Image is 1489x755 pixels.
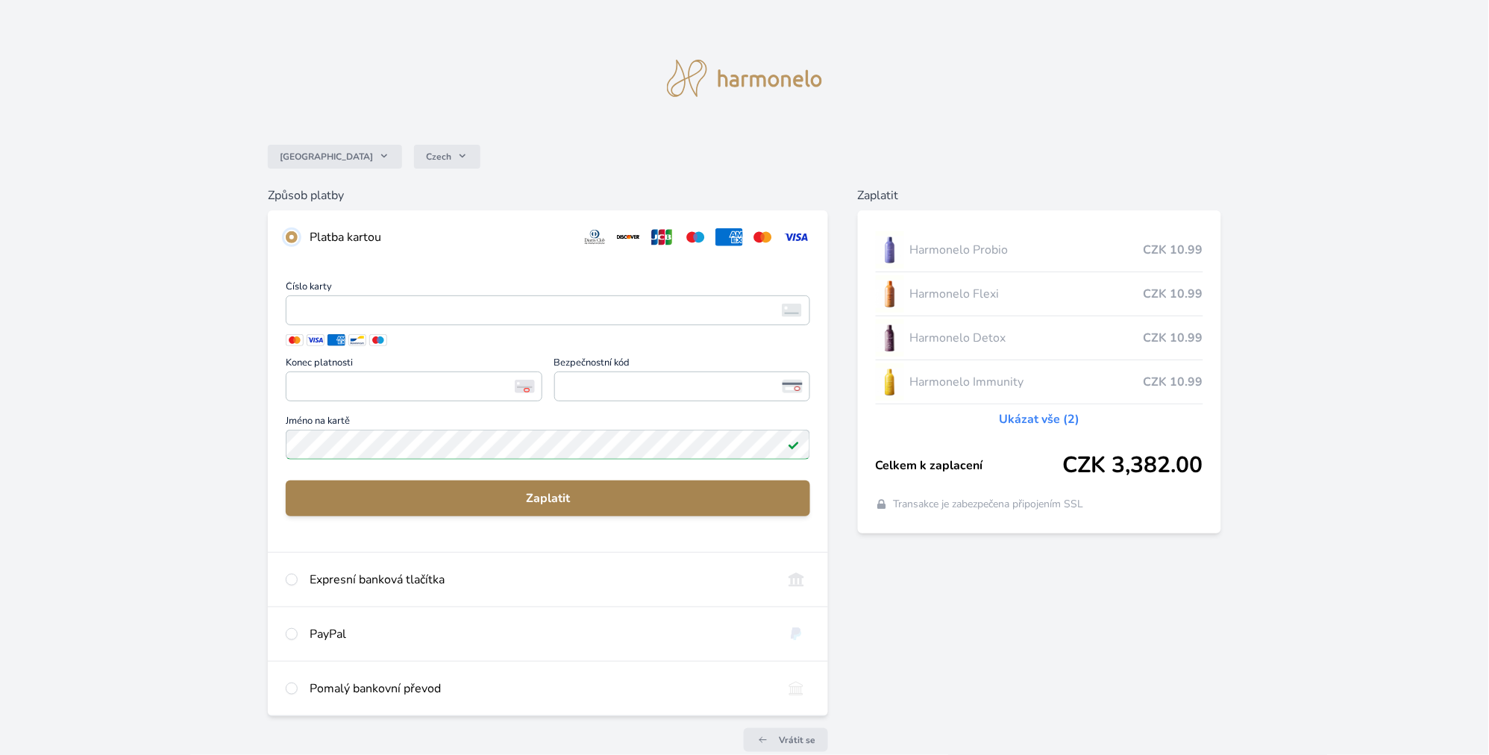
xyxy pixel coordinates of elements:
img: mc.svg [749,228,777,246]
img: jcb.svg [648,228,676,246]
input: Jméno na kartěPlatné pole [286,430,810,460]
img: maestro.svg [682,228,709,246]
img: onlineBanking_CZ.svg [783,571,810,589]
span: Harmonelo Detox [910,329,1144,347]
div: Expresní banková tlačítka [310,571,770,589]
span: Konec platnosti [286,358,542,372]
img: paypal.svg [783,625,810,643]
span: Czech [426,151,451,163]
h6: Způsob platby [268,187,827,204]
img: DETOX_se_stinem_x-lo.jpg [876,319,904,357]
img: discover.svg [615,228,642,246]
span: Harmonelo Probio [910,241,1144,259]
img: CLEAN_PROBIO_se_stinem_x-lo.jpg [876,231,904,269]
button: Zaplatit [286,480,809,516]
img: card [782,304,802,317]
span: CZK 10.99 [1144,285,1203,303]
span: Harmonelo Flexi [910,285,1144,303]
img: IMMUNITY_se_stinem_x-lo.jpg [876,363,904,401]
span: Zaplatit [298,489,797,507]
img: logo.svg [667,60,822,97]
img: visa.svg [783,228,810,246]
span: Transakce je zabezpečena připojením SSL [894,497,1084,512]
div: Platba kartou [310,228,569,246]
img: Platné pole [788,439,800,451]
span: CZK 10.99 [1144,373,1203,391]
div: Pomalý bankovní převod [310,680,770,698]
span: CZK 10.99 [1144,241,1203,259]
span: CZK 10.99 [1144,329,1203,347]
button: Czech [414,145,480,169]
span: CZK 3,382.00 [1063,452,1203,479]
img: Konec platnosti [515,380,535,393]
img: bankTransfer_IBAN.svg [783,680,810,698]
img: CLEAN_FLEXI_se_stinem_x-hi_(1)-lo.jpg [876,275,904,313]
h6: Zaplatit [858,187,1221,204]
span: Celkem k zaplacení [876,457,1063,474]
div: PayPal [310,625,770,643]
button: [GEOGRAPHIC_DATA] [268,145,402,169]
span: Jméno na kartě [286,416,809,430]
img: amex.svg [715,228,743,246]
span: [GEOGRAPHIC_DATA] [280,151,373,163]
span: Harmonelo Immunity [910,373,1144,391]
iframe: Iframe pro datum vypršení platnosti [292,376,535,397]
a: Ukázat vše (2) [999,410,1079,428]
img: diners.svg [581,228,609,246]
span: Číslo karty [286,282,809,295]
iframe: Iframe pro číslo karty [292,300,803,321]
a: Vrátit se [744,728,828,752]
span: Vrátit se [780,734,816,746]
span: Bezpečnostní kód [554,358,810,372]
iframe: Iframe pro bezpečnostní kód [561,376,803,397]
